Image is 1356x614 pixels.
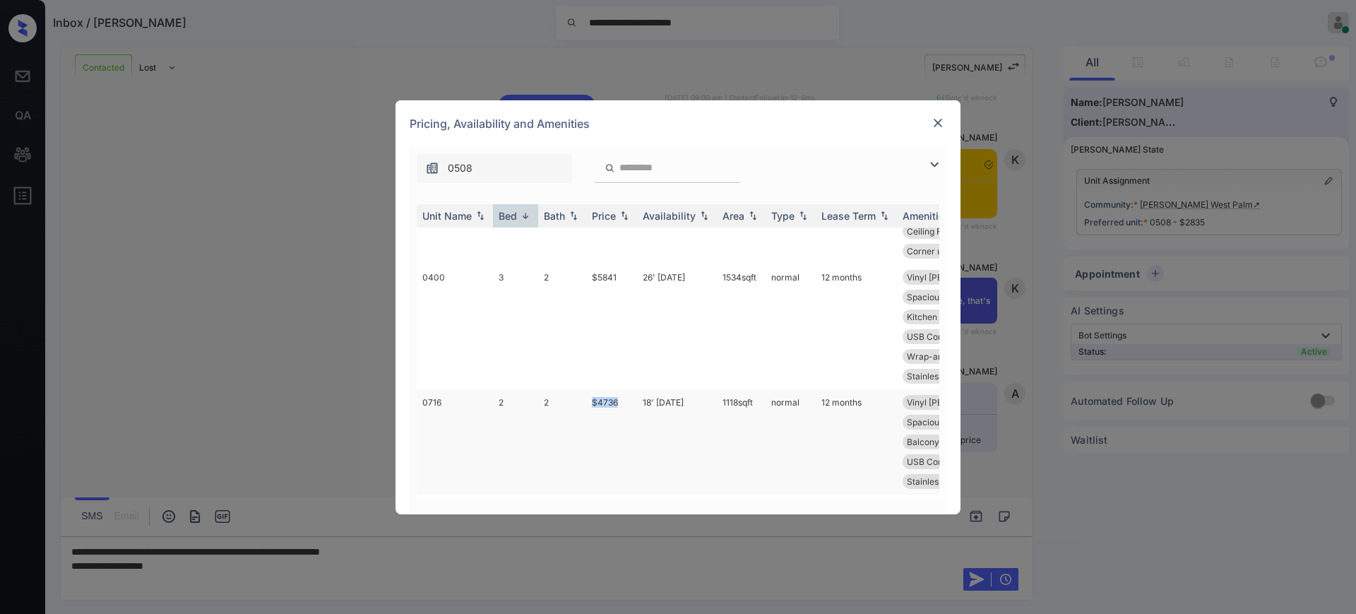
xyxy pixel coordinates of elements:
img: sorting [473,211,487,220]
img: icon-zuma [926,156,943,173]
td: 2 [493,495,538,600]
span: Wrap-around [MEDICAL_DATA]... [907,351,1039,362]
div: Area [722,210,744,222]
td: 18' [DATE] [637,389,717,495]
td: $4996 [586,495,637,600]
span: USB Compatible ... [907,331,981,342]
span: Ceiling Fan [907,226,951,237]
div: Availability [643,210,696,222]
td: 12 months [816,264,897,389]
td: 2 [538,495,586,600]
td: 2 [493,389,538,495]
img: sorting [697,211,711,220]
div: Bath [544,210,565,222]
span: Vinyl [PERSON_NAME]... [907,397,1004,408]
div: Amenities [903,210,950,222]
td: 0716 [417,389,493,495]
div: Lease Term [821,210,876,222]
td: 18' [DATE] [637,495,717,600]
span: Stainless Steel... [907,476,972,487]
span: 0508 [448,160,472,176]
td: 12 months [816,389,897,495]
td: 0400 [417,264,493,389]
img: icon-zuma [605,162,615,175]
div: Price [592,210,616,222]
img: sorting [518,211,533,221]
td: normal [766,389,816,495]
span: Spacious Closet [907,417,971,427]
img: close [931,116,945,130]
td: $4736 [586,389,637,495]
td: 12 months [816,495,897,600]
td: 2 [538,264,586,389]
td: normal [766,264,816,389]
span: Balcony [907,437,939,447]
span: Vinyl [PERSON_NAME]... [907,272,1004,283]
img: sorting [617,211,631,220]
td: $5841 [586,264,637,389]
div: Type [771,210,795,222]
img: sorting [746,211,760,220]
img: sorting [877,211,891,220]
div: Pricing, Availability and Amenities [395,100,961,147]
td: 1416 [417,495,493,600]
img: icon-zuma [425,161,439,175]
td: 3 [493,264,538,389]
img: sorting [796,211,810,220]
span: Corner unit [907,246,952,256]
td: normal [766,495,816,600]
img: sorting [566,211,581,220]
div: Bed [499,210,517,222]
td: 26' [DATE] [637,264,717,389]
span: Stainless Steel... [907,371,972,382]
span: USB Compatible ... [907,456,981,467]
div: Unit Name [422,210,472,222]
td: 2 [538,389,586,495]
td: 1534 sqft [717,264,766,389]
span: Spacious Closet [907,292,971,302]
td: 1118 sqft [717,389,766,495]
td: 1118 sqft [717,495,766,600]
span: Kitchen Island/... [907,312,972,322]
